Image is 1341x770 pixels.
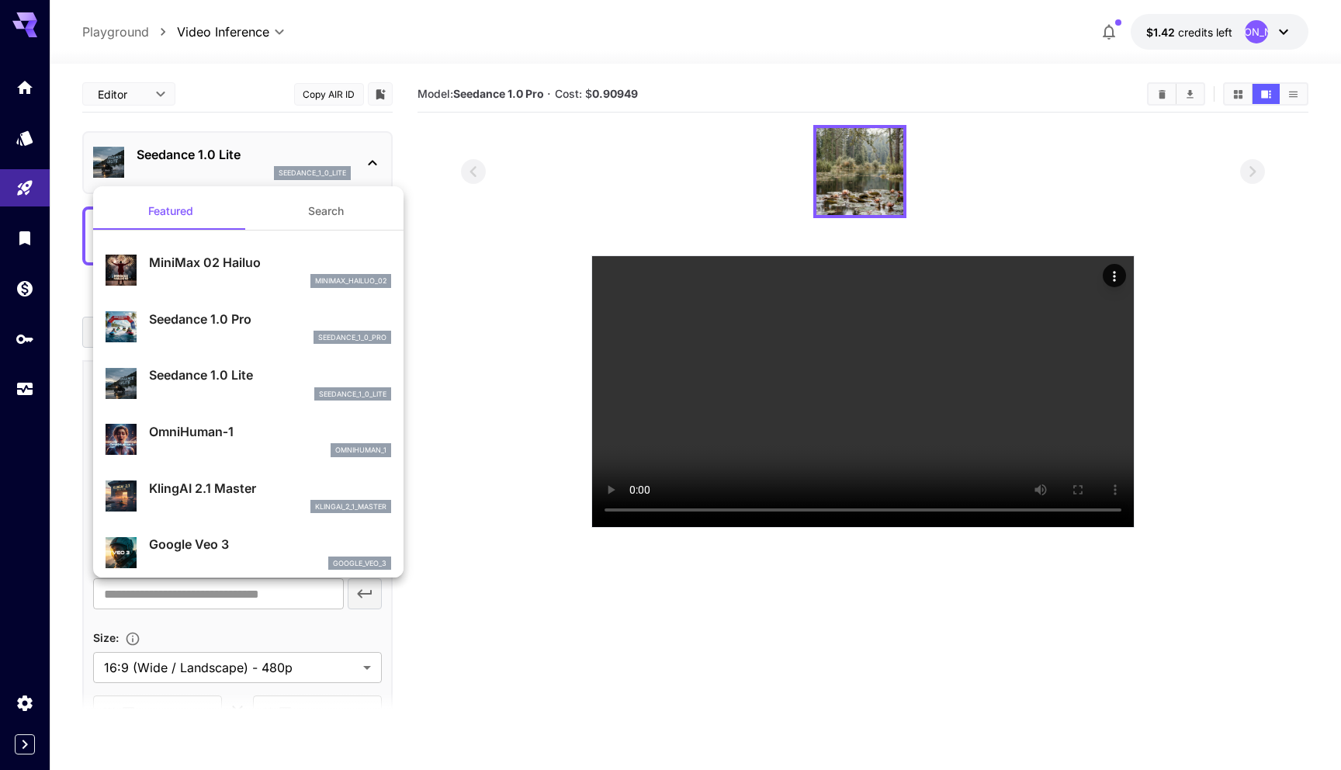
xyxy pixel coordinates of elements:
p: omnihuman_1 [335,445,386,456]
p: minimax_hailuo_02 [315,276,386,286]
p: Seedance 1.0 Lite [149,366,391,384]
p: KlingAI 2.1 Master [149,479,391,498]
div: Seedance 1.0 Liteseedance_1_0_lite [106,359,391,407]
p: seedance_1_0_pro [318,332,386,343]
p: seedance_1_0_lite [319,389,386,400]
div: MiniMax 02 Hailuominimax_hailuo_02 [106,247,391,294]
div: KlingAI 2.1 Masterklingai_2_1_master [106,473,391,520]
p: MiniMax 02 Hailuo [149,253,391,272]
p: klingai_2_1_master [315,501,386,512]
button: Search [248,192,404,230]
div: OmniHuman‑1omnihuman_1 [106,416,391,463]
div: Seedance 1.0 Proseedance_1_0_pro [106,303,391,351]
p: Google Veo 3 [149,535,391,553]
button: Featured [93,192,248,230]
p: OmniHuman‑1 [149,422,391,441]
div: Google Veo 3google_veo_3 [106,529,391,576]
p: Seedance 1.0 Pro [149,310,391,328]
p: google_veo_3 [333,558,386,569]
